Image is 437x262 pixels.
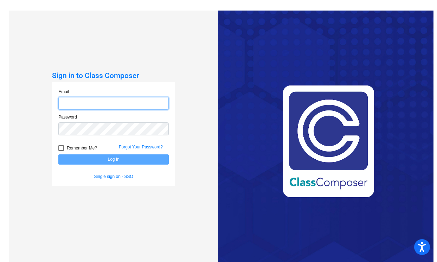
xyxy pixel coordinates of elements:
a: Forgot Your Password? [119,145,163,149]
h3: Sign in to Class Composer [52,71,175,80]
span: Remember Me? [67,144,97,152]
label: Email [58,89,69,95]
label: Password [58,114,77,120]
button: Log In [58,154,169,165]
a: Single sign on - SSO [94,174,133,179]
